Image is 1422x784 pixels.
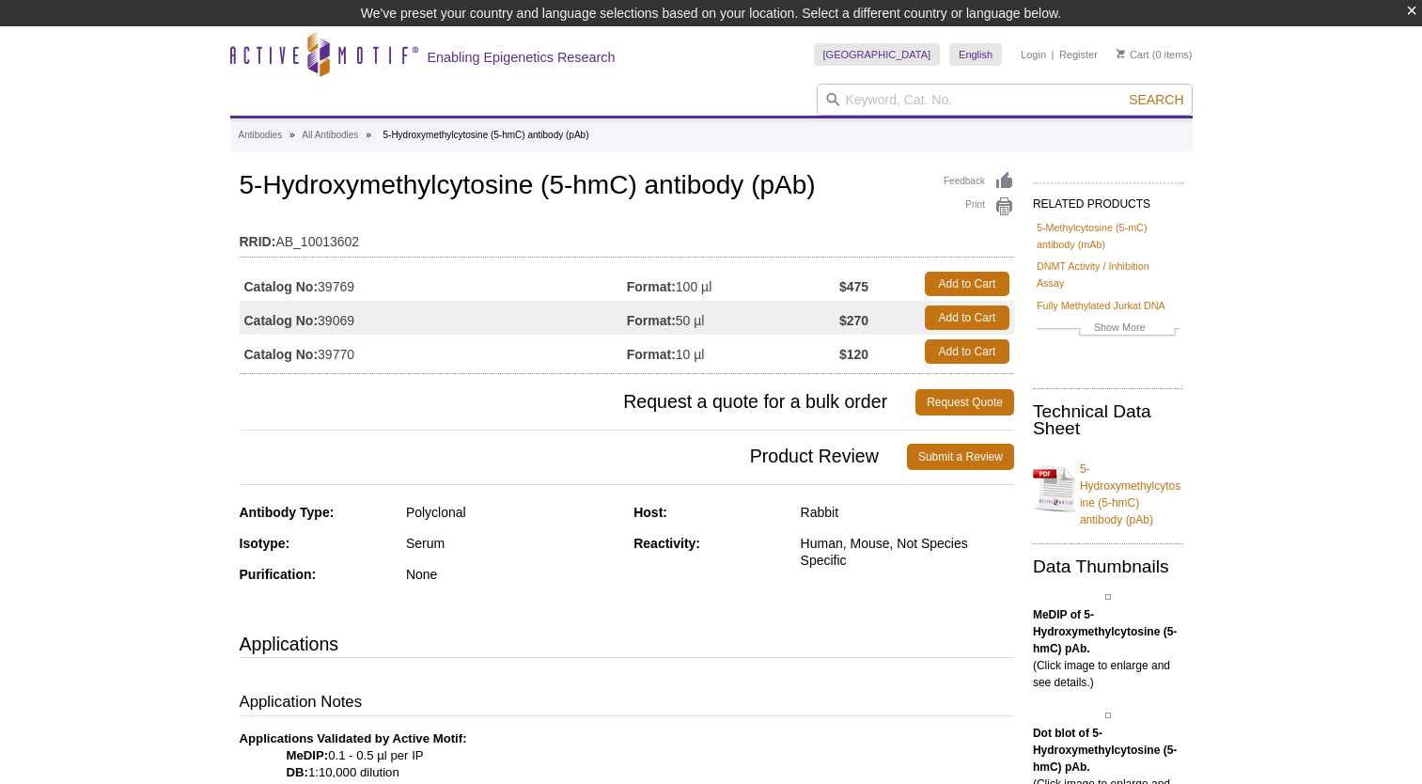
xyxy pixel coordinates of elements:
a: English [949,43,1002,66]
a: Login [1021,48,1046,61]
a: [GEOGRAPHIC_DATA] [814,43,941,66]
strong: Purification: [240,567,317,582]
span: Request a quote for a bulk order [240,389,916,416]
a: All Antibodies [302,127,358,144]
div: Human, Mouse, Not Species Specific [801,535,1014,569]
strong: DB: [287,765,308,779]
a: Add to Cart [925,339,1009,364]
strong: $475 [839,278,868,295]
li: (0 items) [1117,43,1193,66]
td: 10 µl [627,335,839,368]
strong: Reactivity: [633,536,700,551]
h2: RELATED PRODUCTS [1033,182,1183,216]
td: 50 µl [627,301,839,335]
strong: Format: [627,312,676,329]
strong: Host: [633,505,667,520]
li: | [1052,43,1055,66]
p: (Click image to enlarge and see details.) [1033,606,1183,691]
input: Keyword, Cat. No. [817,84,1193,116]
div: Serum [406,535,619,552]
h2: Technical Data Sheet [1033,403,1183,437]
a: Print [944,196,1014,217]
strong: $270 [839,312,868,329]
div: Rabbit [801,504,1014,521]
a: Submit a Review [907,444,1014,470]
strong: RRID: [240,233,276,250]
td: 39770 [240,335,627,368]
li: 5-Hydroxymethylcytosine (5-hmC) antibody (pAb) [383,130,589,140]
h3: Applications [240,630,1014,658]
a: Show More [1037,319,1180,340]
a: Feedback [944,171,1014,192]
a: Add to Cart [925,306,1009,330]
a: Request Quote [915,389,1014,416]
a: Cart [1117,48,1149,61]
td: 39069 [240,301,627,335]
td: AB_10013602 [240,222,1014,252]
strong: Catalog No: [244,312,319,329]
b: Dot blot of 5-Hydroxymethylcytosine (5-hmC) pAb. [1033,727,1177,774]
strong: Antibody Type: [240,505,335,520]
a: Antibodies [239,127,283,144]
td: 100 µl [627,267,839,301]
a: DNMT Activity / Inhibition Assay [1037,258,1180,291]
li: » [289,130,295,140]
a: Register [1059,48,1098,61]
span: Search [1129,92,1183,107]
li: » [366,130,371,140]
h2: Enabling Epigenetics Research [428,49,616,66]
span: Product Review [240,444,907,470]
h1: 5-Hydroxymethylcytosine (5-hmC) antibody (pAb) [240,171,1014,203]
strong: MeDIP: [287,748,329,762]
div: None [406,566,619,583]
td: 39769 [240,267,627,301]
strong: Isotype: [240,536,290,551]
h3: Application Notes [240,691,1014,717]
button: Search [1123,91,1189,108]
a: 5-Hydroxymethylcytosine (5-hmC) antibody (pAb) [1033,449,1183,528]
div: Polyclonal [406,504,619,521]
strong: $120 [839,346,868,363]
strong: Catalog No: [244,278,319,295]
p: 0.1 - 0.5 µl per IP 1:10,000 dilution [240,730,1014,781]
strong: Catalog No: [244,346,319,363]
b: MeDIP of 5-Hydroxymethylcytosine (5-hmC) pAb. [1033,608,1177,655]
img: Your Cart [1117,49,1125,58]
strong: Format: [627,346,676,363]
b: Applications Validated by Active Motif: [240,731,467,745]
strong: Format: [627,278,676,295]
a: Fully Methylated Jurkat DNA [1037,297,1165,314]
a: 5-Methylcytosine (5-mC) antibody (mAb) [1037,219,1180,253]
img: 5-Hydroxymethylcytosine (5-hmC) antibody (pAb) tested by dot blot analysis. [1105,713,1111,718]
h2: Data Thumbnails [1033,558,1183,575]
img: 5-Hydroxymethylcytosine (5-hmC) antibody (pAb) tested by MeDIP analysis. [1105,594,1111,600]
a: Add to Cart [925,272,1009,296]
